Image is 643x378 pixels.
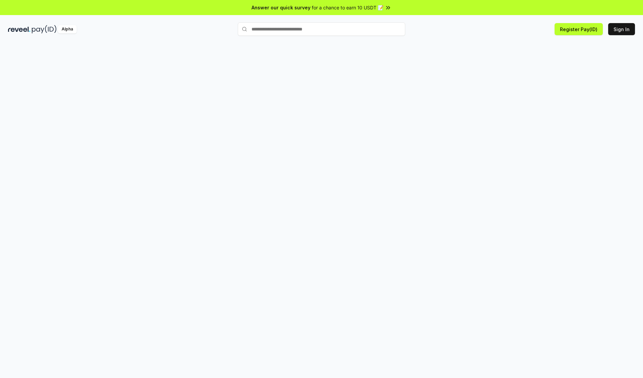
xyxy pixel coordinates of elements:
div: Alpha [58,25,77,33]
button: Register Pay(ID) [555,23,603,35]
button: Sign In [608,23,635,35]
span: for a chance to earn 10 USDT 📝 [312,4,383,11]
img: reveel_dark [8,25,30,33]
span: Answer our quick survey [252,4,310,11]
img: pay_id [32,25,57,33]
